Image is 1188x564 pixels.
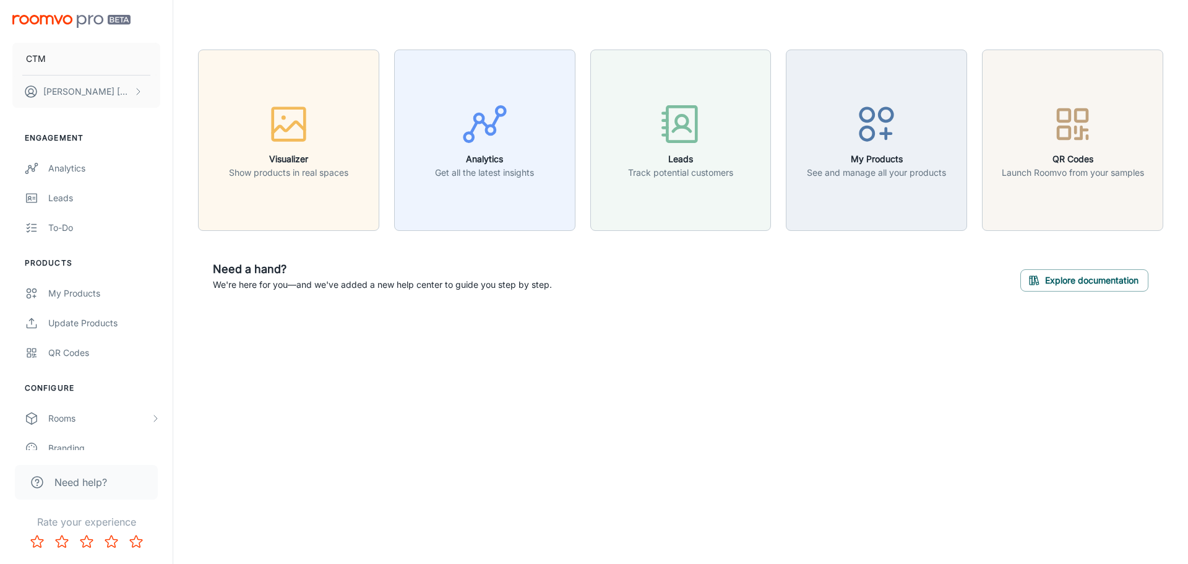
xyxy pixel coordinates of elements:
button: My ProductsSee and manage all your products [786,50,967,231]
button: [PERSON_NAME] [PERSON_NAME] [12,76,160,108]
a: My ProductsSee and manage all your products [786,133,967,145]
h6: Analytics [435,152,534,166]
button: Explore documentation [1020,269,1148,292]
div: Analytics [48,162,160,175]
p: Get all the latest insights [435,166,534,180]
p: Show products in real spaces [229,166,348,180]
p: CTM [26,52,46,66]
p: Launch Roomvo from your samples [1002,166,1144,180]
div: To-do [48,221,160,235]
h6: Need a hand? [213,261,552,278]
p: [PERSON_NAME] [PERSON_NAME] [43,85,131,98]
p: Track potential customers [628,166,733,180]
div: Leads [48,191,160,205]
h6: QR Codes [1002,152,1144,166]
a: QR CodesLaunch Roomvo from your samples [982,133,1163,145]
button: VisualizerShow products in real spaces [198,50,379,231]
div: Update Products [48,316,160,330]
div: QR Codes [48,346,160,360]
p: We're here for you—and we've added a new help center to guide you step by step. [213,278,552,292]
a: LeadsTrack potential customers [590,133,772,145]
div: My Products [48,287,160,300]
h6: Visualizer [229,152,348,166]
a: Explore documentation [1020,273,1148,285]
button: CTM [12,43,160,75]
button: AnalyticsGet all the latest insights [394,50,575,231]
button: QR CodesLaunch Roomvo from your samples [982,50,1163,231]
a: AnalyticsGet all the latest insights [394,133,575,145]
h6: Leads [628,152,733,166]
h6: My Products [807,152,946,166]
button: LeadsTrack potential customers [590,50,772,231]
p: See and manage all your products [807,166,946,180]
img: Roomvo PRO Beta [12,15,131,28]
